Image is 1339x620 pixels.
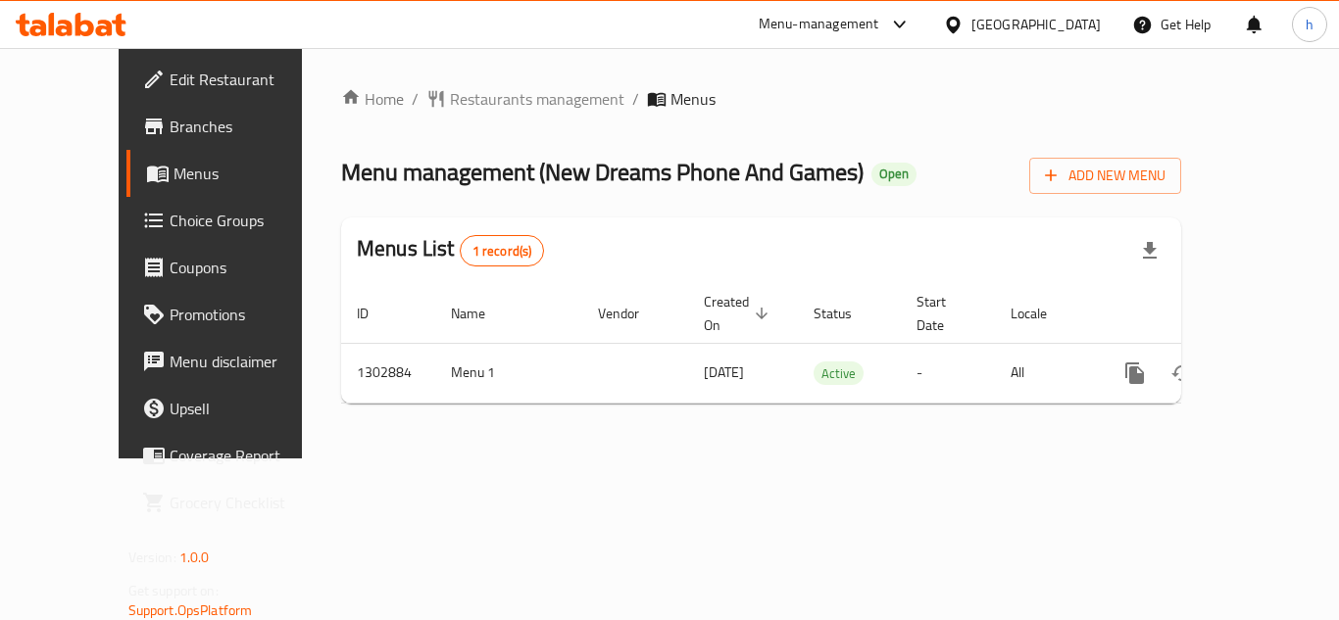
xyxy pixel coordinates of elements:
[126,479,342,526] a: Grocery Checklist
[460,235,545,266] div: Total records count
[341,343,435,403] td: 1302884
[126,150,342,197] a: Menus
[814,361,864,385] div: Active
[126,432,342,479] a: Coverage Report
[598,302,665,325] span: Vendor
[871,166,917,182] span: Open
[461,242,544,261] span: 1 record(s)
[126,244,342,291] a: Coupons
[1126,227,1173,274] div: Export file
[917,290,971,337] span: Start Date
[341,284,1315,404] table: enhanced table
[632,87,639,111] li: /
[995,343,1096,403] td: All
[126,103,342,150] a: Branches
[670,87,716,111] span: Menus
[357,234,544,266] h2: Menus List
[170,397,326,420] span: Upsell
[450,87,624,111] span: Restaurants management
[704,359,744,385] span: [DATE]
[126,197,342,244] a: Choice Groups
[341,150,864,194] span: Menu management ( New Dreams Phone And Games )
[170,350,326,373] span: Menu disclaimer
[451,302,511,325] span: Name
[901,343,995,403] td: -
[174,162,326,185] span: Menus
[759,13,879,36] div: Menu-management
[341,87,404,111] a: Home
[971,14,1101,35] div: [GEOGRAPHIC_DATA]
[871,163,917,186] div: Open
[1159,350,1206,397] button: Change Status
[1011,302,1072,325] span: Locale
[128,545,176,570] span: Version:
[1096,284,1315,344] th: Actions
[170,444,326,467] span: Coverage Report
[179,545,210,570] span: 1.0.0
[357,302,394,325] span: ID
[126,291,342,338] a: Promotions
[341,87,1181,111] nav: breadcrumb
[814,302,877,325] span: Status
[1112,350,1159,397] button: more
[435,343,582,403] td: Menu 1
[126,385,342,432] a: Upsell
[128,578,219,603] span: Get support on:
[126,56,342,103] a: Edit Restaurant
[426,87,624,111] a: Restaurants management
[126,338,342,385] a: Menu disclaimer
[170,491,326,514] span: Grocery Checklist
[170,115,326,138] span: Branches
[1029,158,1181,194] button: Add New Menu
[170,303,326,326] span: Promotions
[704,290,774,337] span: Created On
[814,362,864,385] span: Active
[1045,164,1165,188] span: Add New Menu
[170,256,326,279] span: Coupons
[170,209,326,232] span: Choice Groups
[170,68,326,91] span: Edit Restaurant
[1306,14,1314,35] span: h
[412,87,419,111] li: /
